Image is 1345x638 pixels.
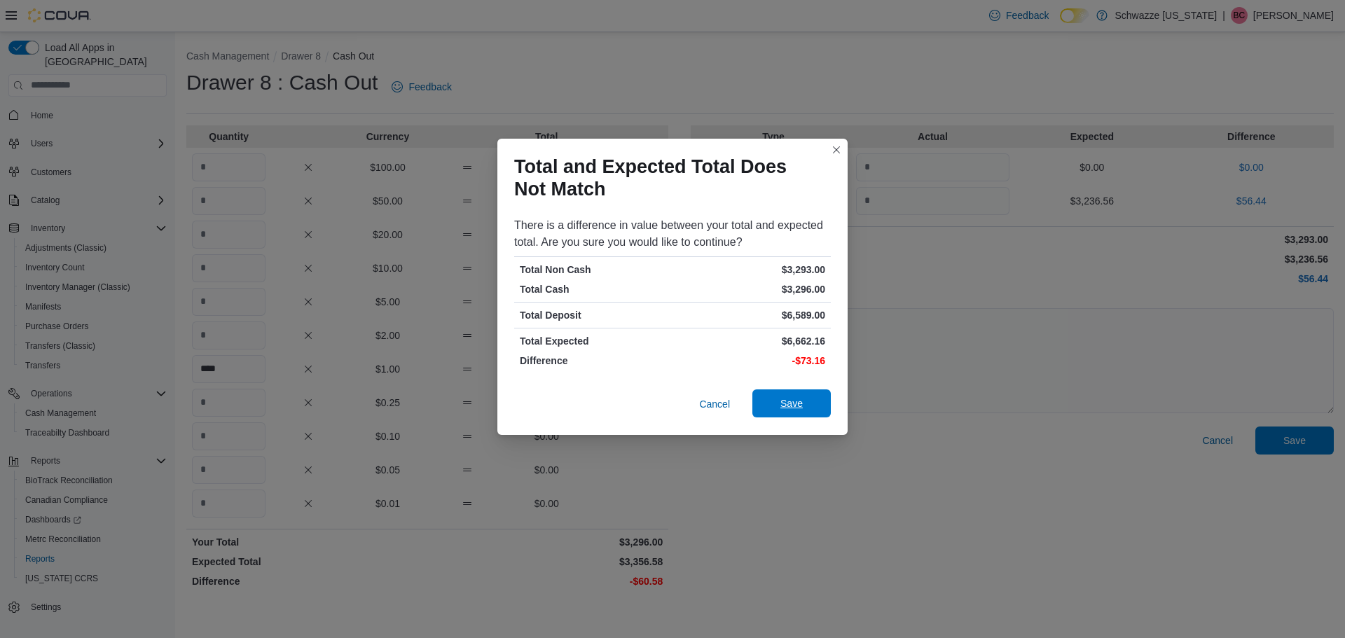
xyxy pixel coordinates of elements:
[675,308,825,322] p: $6,589.00
[520,308,670,322] p: Total Deposit
[520,263,670,277] p: Total Non Cash
[675,354,825,368] p: -$73.16
[520,282,670,296] p: Total Cash
[699,397,730,411] span: Cancel
[694,390,736,418] button: Cancel
[752,389,831,417] button: Save
[514,155,820,200] h1: Total and Expected Total Does Not Match
[514,217,831,251] div: There is a difference in value between your total and expected total. Are you sure you would like...
[520,334,670,348] p: Total Expected
[675,334,825,348] p: $6,662.16
[675,263,825,277] p: $3,293.00
[675,282,825,296] p: $3,296.00
[520,354,670,368] p: Difference
[828,141,845,158] button: Closes this modal window
[780,396,803,410] span: Save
